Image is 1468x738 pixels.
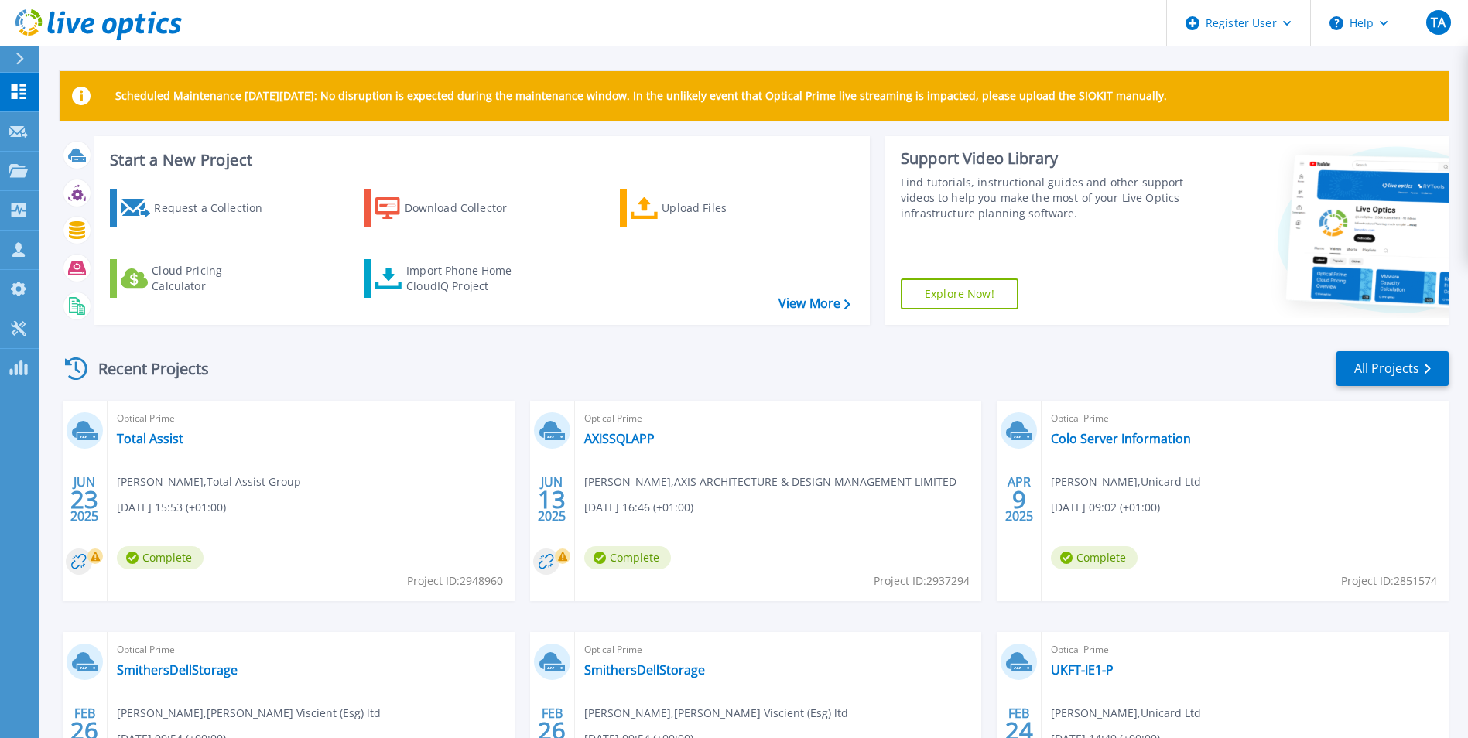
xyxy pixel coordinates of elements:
[1051,410,1439,427] span: Optical Prime
[1051,546,1138,569] span: Complete
[60,350,230,388] div: Recent Projects
[110,152,850,169] h3: Start a New Project
[1005,724,1033,737] span: 24
[1051,431,1191,446] a: Colo Server Information
[584,641,973,658] span: Optical Prime
[1051,705,1201,722] span: [PERSON_NAME] , Unicard Ltd
[584,473,956,490] span: [PERSON_NAME] , AXIS ARCHITECTURE & DESIGN MANAGEMENT LIMITED
[537,471,566,528] div: JUN 2025
[584,499,693,516] span: [DATE] 16:46 (+01:00)
[1051,662,1114,678] a: UKFT-IE1-P
[117,546,204,569] span: Complete
[117,431,183,446] a: Total Assist
[1051,473,1201,490] span: [PERSON_NAME] , Unicard Ltd
[1336,351,1449,386] a: All Projects
[874,572,970,589] span: Project ID: 2937294
[110,259,282,298] a: Cloud Pricing Calculator
[117,662,238,678] a: SmithersDellStorage
[406,263,527,294] div: Import Phone Home CloudIQ Project
[117,641,505,658] span: Optical Prime
[538,724,566,737] span: 26
[70,471,99,528] div: JUN 2025
[584,410,973,427] span: Optical Prime
[584,705,848,722] span: [PERSON_NAME] , [PERSON_NAME] Viscient (Esg) ltd
[1051,499,1160,516] span: [DATE] 09:02 (+01:00)
[117,499,226,516] span: [DATE] 15:53 (+01:00)
[901,175,1188,221] div: Find tutorials, instructional guides and other support videos to help you make the most of your L...
[117,705,381,722] span: [PERSON_NAME] , [PERSON_NAME] Viscient (Esg) ltd
[1004,471,1034,528] div: APR 2025
[405,193,529,224] div: Download Collector
[662,193,785,224] div: Upload Files
[70,493,98,506] span: 23
[538,493,566,506] span: 13
[407,572,503,589] span: Project ID: 2948960
[1051,641,1439,658] span: Optical Prime
[70,724,98,737] span: 26
[110,189,282,227] a: Request a Collection
[901,149,1188,169] div: Support Video Library
[117,410,505,427] span: Optical Prime
[152,263,275,294] div: Cloud Pricing Calculator
[901,278,1018,309] a: Explore Now!
[1431,16,1446,29] span: TA
[584,662,705,678] a: SmithersDellStorage
[117,473,301,490] span: [PERSON_NAME] , Total Assist Group
[1341,572,1437,589] span: Project ID: 2851574
[1012,493,1026,506] span: 9
[584,431,655,446] a: AXISSQLAPP
[364,189,537,227] a: Download Collector
[154,193,278,224] div: Request a Collection
[620,189,792,227] a: Upload Files
[778,296,850,311] a: View More
[584,546,671,569] span: Complete
[115,90,1167,102] p: Scheduled Maintenance [DATE][DATE]: No disruption is expected during the maintenance window. In t...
